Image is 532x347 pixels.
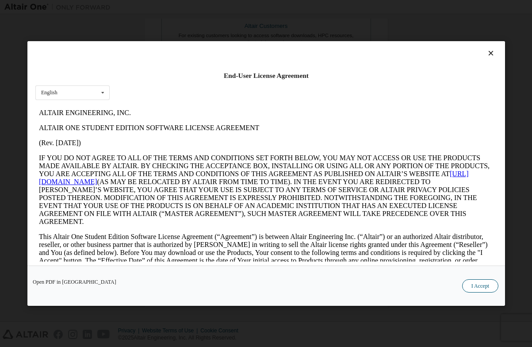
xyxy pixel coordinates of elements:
a: Open PDF in [GEOGRAPHIC_DATA] [33,279,116,285]
p: IF YOU DO NOT AGREE TO ALL OF THE TERMS AND CONDITIONS SET FORTH BELOW, YOU MAY NOT ACCESS OR USE... [4,49,458,120]
p: ALTAIR ENGINEERING, INC. [4,4,458,12]
p: (Rev. [DATE]) [4,34,458,42]
a: [URL][DOMAIN_NAME] [4,65,433,80]
div: End-User License Agreement [35,71,497,80]
p: ALTAIR ONE STUDENT EDITION SOFTWARE LICENSE AGREEMENT [4,19,458,27]
button: I Accept [462,279,498,293]
p: This Altair One Student Edition Software License Agreement (“Agreement”) is between Altair Engine... [4,127,458,167]
div: English [41,90,57,95]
